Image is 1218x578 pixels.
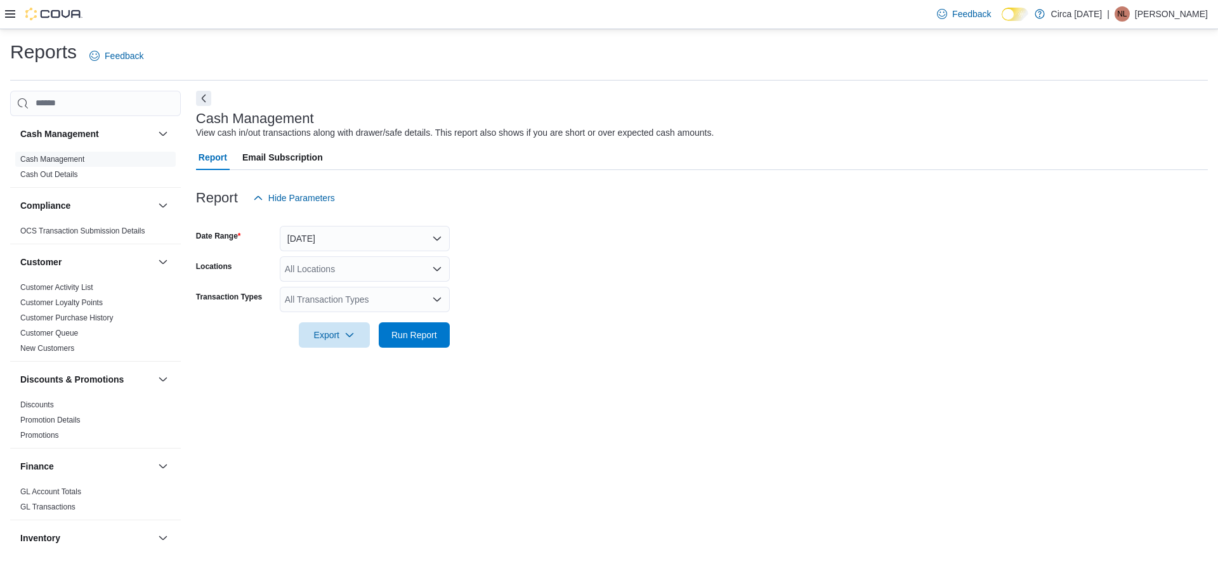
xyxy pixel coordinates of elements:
a: Feedback [932,1,996,27]
a: Cash Management [20,155,84,164]
button: Open list of options [432,294,442,305]
button: Finance [20,460,153,473]
button: Customer [155,254,171,270]
span: Hide Parameters [268,192,335,204]
p: Circa [DATE] [1051,6,1103,22]
button: Next [196,91,211,106]
h3: Cash Management [196,111,314,126]
div: Discounts & Promotions [10,397,181,448]
input: Dark Mode [1002,8,1028,21]
span: Run Report [391,329,437,341]
a: Discounts [20,400,54,409]
span: Email Subscription [242,145,323,170]
p: | [1107,6,1110,22]
button: Discounts & Promotions [155,372,171,387]
h3: Report [196,190,238,206]
span: Customer Activity List [20,282,93,292]
button: Compliance [20,199,153,212]
label: Date Range [196,231,241,241]
button: Discounts & Promotions [20,373,153,386]
button: Inventory [155,530,171,546]
span: Promotions [20,430,59,440]
a: Customer Purchase History [20,313,114,322]
a: Promotion Details [20,416,81,424]
p: [PERSON_NAME] [1135,6,1208,22]
span: NL [1117,6,1127,22]
span: Customer Purchase History [20,313,114,323]
img: Cova [25,8,82,20]
div: Customer [10,280,181,361]
a: Feedback [84,43,148,69]
h3: Finance [20,460,54,473]
a: GL Account Totals [20,487,81,496]
button: Finance [155,459,171,474]
a: OCS Transaction Submission Details [20,227,145,235]
button: Cash Management [155,126,171,141]
span: New Customers [20,343,74,353]
button: Customer [20,256,153,268]
button: Run Report [379,322,450,348]
a: Promotions [20,431,59,440]
button: Hide Parameters [248,185,340,211]
button: Inventory [20,532,153,544]
button: Compliance [155,198,171,213]
div: Cash Management [10,152,181,187]
div: Compliance [10,223,181,244]
h3: Customer [20,256,62,268]
h3: Inventory [20,532,60,544]
div: View cash in/out transactions along with drawer/safe details. This report also shows if you are s... [196,126,714,140]
button: Export [299,322,370,348]
span: Feedback [952,8,991,20]
span: Customer Loyalty Points [20,298,103,308]
a: Customer Queue [20,329,78,338]
a: Customer Activity List [20,283,93,292]
a: Customer Loyalty Points [20,298,103,307]
div: Finance [10,484,181,520]
span: Cash Management [20,154,84,164]
label: Locations [196,261,232,272]
button: [DATE] [280,226,450,251]
span: Promotion Details [20,415,81,425]
span: Discounts [20,400,54,410]
span: Feedback [105,49,143,62]
h3: Discounts & Promotions [20,373,124,386]
span: Customer Queue [20,328,78,338]
h3: Cash Management [20,128,99,140]
div: Natasha Livermore [1115,6,1130,22]
span: Report [199,145,227,170]
button: Open list of options [432,264,442,274]
a: Cash Out Details [20,170,78,179]
span: GL Transactions [20,502,75,512]
label: Transaction Types [196,292,262,302]
button: Cash Management [20,128,153,140]
h1: Reports [10,39,77,65]
span: OCS Transaction Submission Details [20,226,145,236]
a: GL Transactions [20,502,75,511]
a: New Customers [20,344,74,353]
span: Export [306,322,362,348]
span: Cash Out Details [20,169,78,180]
h3: Compliance [20,199,70,212]
span: GL Account Totals [20,487,81,497]
span: Dark Mode [1002,21,1002,22]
